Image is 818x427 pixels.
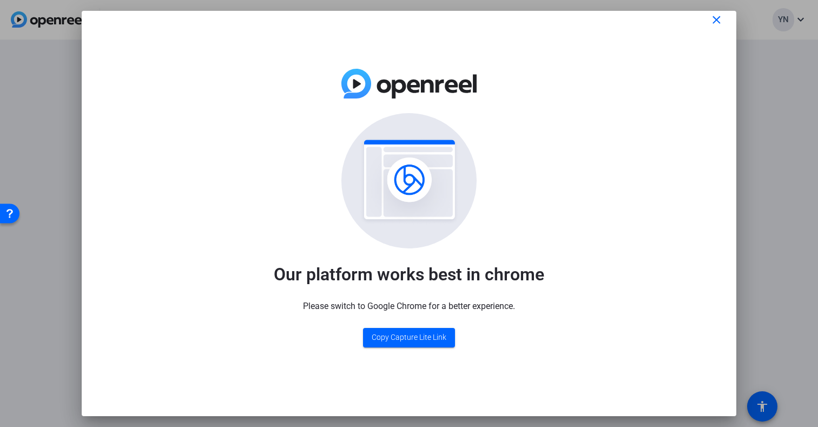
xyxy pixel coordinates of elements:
[363,328,455,347] button: Copy Capture Lite Link
[303,300,515,313] div: Please switch to Google Chrome for a better experience.
[359,136,459,225] img: browser
[274,264,544,285] div: Our platform works best in chrome
[372,332,446,343] span: Copy Capture Lite Link
[341,69,477,98] img: openreel-logo
[710,14,723,27] mat-icon: close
